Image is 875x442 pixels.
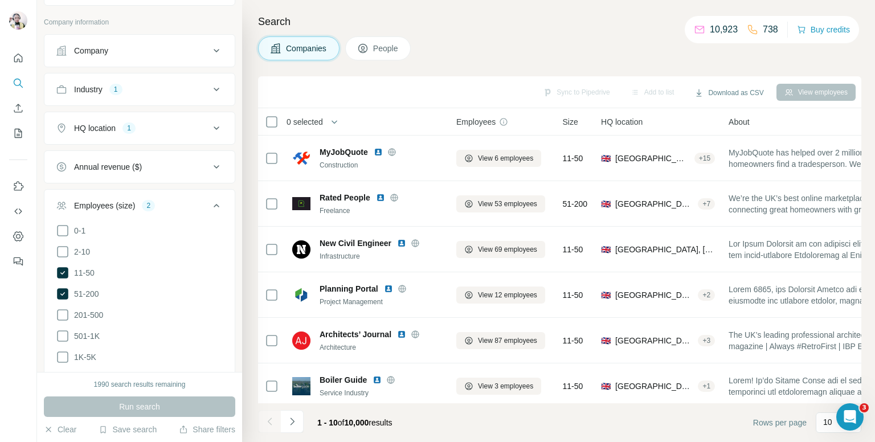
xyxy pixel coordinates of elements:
span: [GEOGRAPHIC_DATA], [GEOGRAPHIC_DATA], [GEOGRAPHIC_DATA] [615,289,693,301]
button: My lists [9,123,27,144]
span: results [317,418,392,427]
span: HQ location [601,116,643,128]
span: [GEOGRAPHIC_DATA], [GEOGRAPHIC_DATA] [615,380,693,392]
span: 1K-5K [69,351,96,363]
button: Use Surfe API [9,201,27,222]
img: LinkedIn logo [397,239,406,248]
div: Company [74,45,108,56]
div: + 3 [698,335,715,346]
span: View 3 employees [478,381,533,391]
span: 1 - 10 [317,418,338,427]
img: Logo of Rated People [292,197,310,210]
div: + 15 [694,153,715,163]
button: Feedback [9,251,27,272]
span: MyJobQuote [320,146,368,158]
button: HQ location1 [44,114,235,142]
span: Architects’ Journal [320,329,391,340]
div: Freelance [320,206,443,216]
button: Quick start [9,48,27,68]
span: 201-500 [69,309,103,321]
span: 🇬🇧 [601,153,611,164]
span: [GEOGRAPHIC_DATA], [GEOGRAPHIC_DATA] [615,198,693,210]
button: Save search [99,424,157,435]
span: 11-50 [563,380,583,392]
span: 501-1K [69,330,100,342]
div: + 2 [698,290,715,300]
button: View 87 employees [456,332,545,349]
span: [GEOGRAPHIC_DATA], [GEOGRAPHIC_DATA], [GEOGRAPHIC_DATA] [615,153,690,164]
span: Rows per page [753,417,807,428]
button: View 6 employees [456,150,541,167]
div: + 1 [698,381,715,391]
span: 🇬🇧 [601,380,611,392]
div: Construction [320,160,443,170]
button: View 53 employees [456,195,545,212]
span: View 53 employees [478,199,537,209]
button: View 12 employees [456,287,545,304]
button: View 3 employees [456,378,541,395]
p: 10 [823,416,832,428]
button: Annual revenue ($) [44,153,235,181]
span: 10,000 [345,418,369,427]
span: 51-200 [563,198,588,210]
span: Size [563,116,578,128]
button: Enrich CSV [9,98,27,118]
span: 11-50 [563,335,583,346]
span: of [338,418,345,427]
span: View 6 employees [478,153,533,163]
button: Use Surfe on LinkedIn [9,176,27,197]
div: Infrastructure [320,251,443,261]
button: Clear [44,424,76,435]
button: Industry1 [44,76,235,103]
span: 11-50 [563,289,583,301]
img: Logo of Architects’ Journal [292,331,310,350]
span: View 87 employees [478,335,537,346]
img: LinkedIn logo [384,284,393,293]
img: LinkedIn logo [397,330,406,339]
div: Architecture [320,342,443,353]
button: Download as CSV [686,84,771,101]
button: Buy credits [797,22,850,38]
span: About [729,116,750,128]
div: Industry [74,84,103,95]
span: 🇬🇧 [601,289,611,301]
div: Annual revenue ($) [74,161,142,173]
div: 2 [142,200,155,211]
div: HQ location [74,122,116,134]
span: View 12 employees [478,290,537,300]
span: New Civil Engineer [320,238,391,249]
img: Logo of MyJobQuote [292,149,310,167]
div: 1990 search results remaining [94,379,186,390]
button: View 69 employees [456,241,545,258]
button: Dashboard [9,226,27,247]
img: Logo of New Civil Engineer [292,240,310,259]
button: Company [44,37,235,64]
span: 51-200 [69,288,99,300]
div: Project Management [320,297,443,307]
p: 10,923 [710,23,738,36]
iframe: Intercom live chat [836,403,864,431]
span: 2-10 [69,246,90,257]
span: People [373,43,399,54]
button: Navigate to next page [281,410,304,433]
span: 🇬🇧 [601,244,611,255]
span: 11-50 [563,244,583,255]
button: Search [9,73,27,93]
p: Company information [44,17,235,27]
span: Boiler Guide [320,374,367,386]
span: 11-50 [563,153,583,164]
span: 3 [860,403,869,412]
img: Avatar [9,11,27,30]
span: Planning Portal [320,283,378,294]
span: Companies [286,43,328,54]
span: Rated People [320,192,370,203]
span: 0-1 [69,225,85,236]
div: 1 [122,123,136,133]
span: [GEOGRAPHIC_DATA], [GEOGRAPHIC_DATA] [615,335,693,346]
span: 🇬🇧 [601,198,611,210]
span: 11-50 [69,267,95,279]
div: Employees (size) [74,200,135,211]
span: [GEOGRAPHIC_DATA], [GEOGRAPHIC_DATA][PERSON_NAME], [GEOGRAPHIC_DATA] [615,244,715,255]
img: Logo of Planning Portal [292,286,310,304]
span: 🇬🇧 [601,335,611,346]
